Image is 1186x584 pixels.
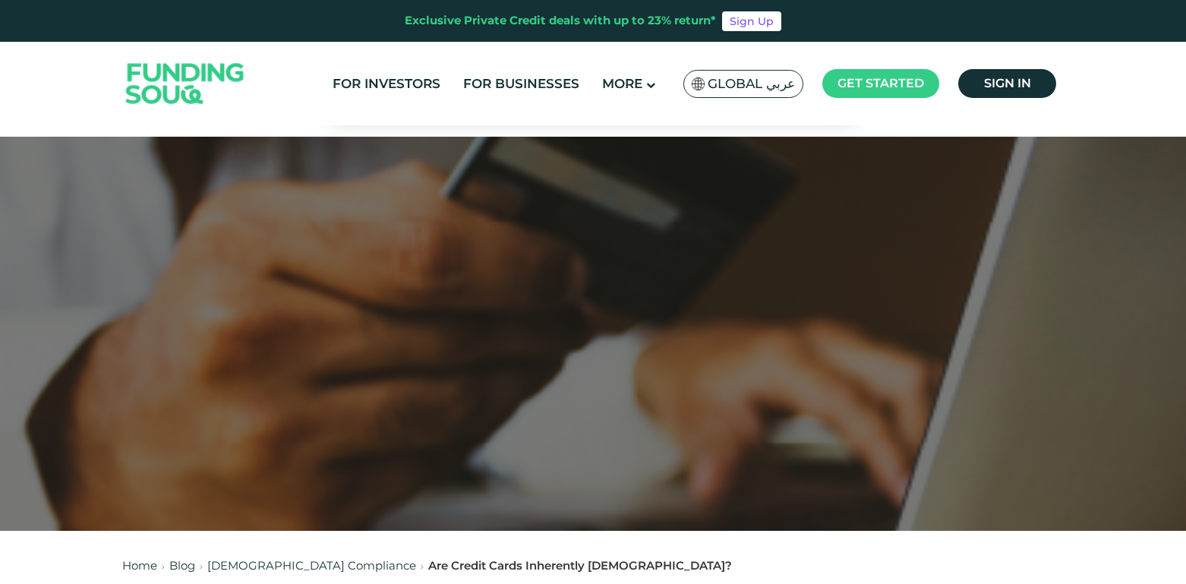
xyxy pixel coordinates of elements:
div: Exclusive Private Credit deals with up to 23% return* [405,12,716,30]
span: Global عربي [708,75,795,93]
img: SA Flag [692,77,705,90]
img: Logo [111,46,260,122]
a: For Businesses [459,71,583,96]
span: Get started [837,76,924,90]
a: Home [122,558,157,573]
a: Sign Up [722,11,781,31]
a: Blog [169,558,195,573]
span: More [602,76,642,91]
span: Sign in [984,76,1031,90]
a: For Investors [329,71,444,96]
div: Are Credit Cards Inherently [DEMOGRAPHIC_DATA]? [428,557,732,575]
a: [DEMOGRAPHIC_DATA] Compliance [207,558,416,573]
a: Sign in [958,69,1056,98]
